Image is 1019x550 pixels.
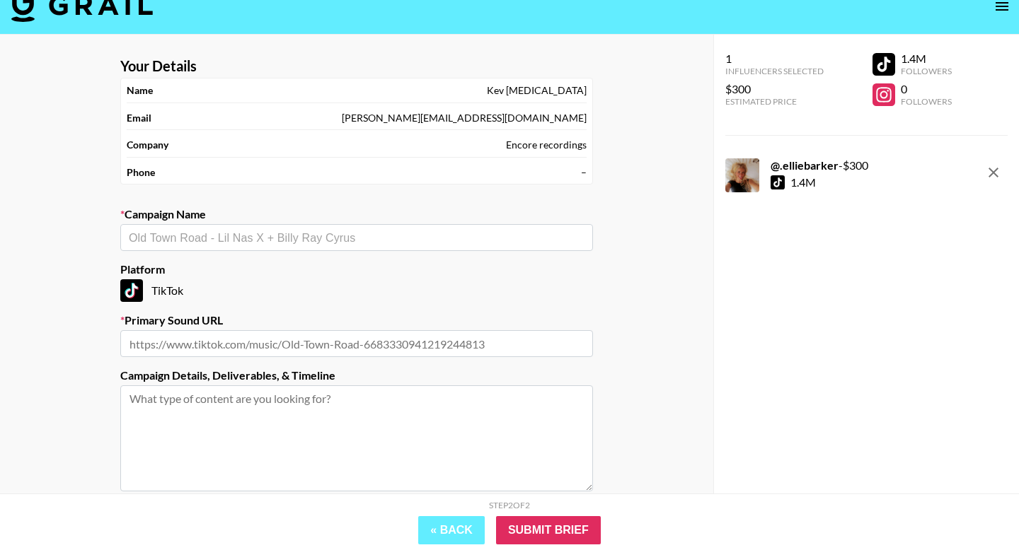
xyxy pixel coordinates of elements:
div: 1.4M [901,52,952,66]
div: Influencers Selected [725,66,824,76]
div: Step 2 of 2 [489,500,530,510]
div: $300 [725,82,824,96]
strong: Name [127,84,153,97]
input: Submit Brief [496,516,601,544]
div: - $ 300 [771,158,868,172]
div: 1.4M [790,175,816,189]
div: TikTok [120,279,593,302]
div: Kev [MEDICAL_DATA] [487,84,587,97]
strong: Company [127,139,168,151]
div: – [581,166,587,179]
strong: Email [127,112,151,124]
div: [PERSON_NAME][EMAIL_ADDRESS][DOMAIN_NAME] [342,112,587,124]
img: TikTok [120,279,143,302]
div: 1 [725,52,824,66]
div: Followers [901,66,952,76]
strong: Phone [127,166,155,179]
label: Platform [120,262,593,276]
div: 0 [901,82,952,96]
strong: Your Details [120,57,197,75]
button: « Back [418,516,485,544]
div: Encore recordings [506,139,587,151]
div: Followers [901,96,952,107]
button: remove [979,158,1008,187]
label: Campaign Details, Deliverables, & Timeline [120,368,593,382]
label: Primary Sound URL [120,313,593,327]
strong: @ .elliebarker [771,158,839,172]
div: Estimated Price [725,96,824,107]
label: Campaign Name [120,207,593,221]
input: Old Town Road - Lil Nas X + Billy Ray Cyrus [129,230,585,246]
input: https://www.tiktok.com/music/Old-Town-Road-6683330941219244813 [120,330,593,357]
